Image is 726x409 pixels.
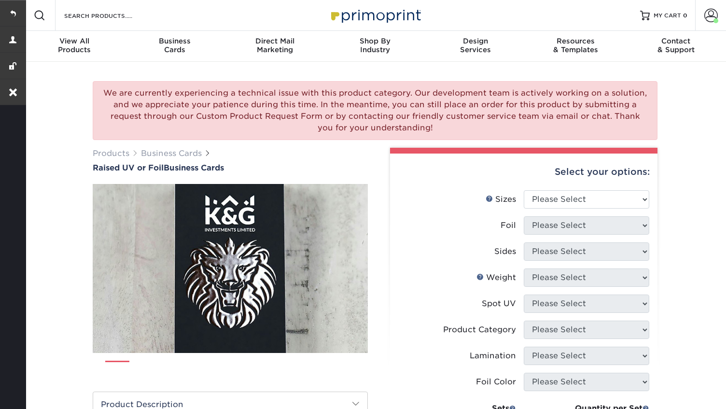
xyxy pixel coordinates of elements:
a: Business Cards [141,149,202,158]
a: Raised UV or FoilBusiness Cards [93,163,368,172]
span: Shop By [325,37,425,45]
a: View AllProducts [24,31,125,62]
img: Business Cards 05 [235,357,259,381]
img: Business Cards 04 [202,357,226,381]
a: DesignServices [425,31,526,62]
span: View All [24,37,125,45]
a: Contact& Support [626,31,726,62]
img: Business Cards 03 [170,357,194,381]
img: Business Cards 08 [332,357,356,381]
a: BusinessCards [125,31,225,62]
div: Product Category [443,324,516,336]
div: Spot UV [482,298,516,310]
a: Direct MailMarketing [224,31,325,62]
div: Sizes [486,194,516,205]
div: & Support [626,37,726,54]
img: Business Cards 07 [299,357,323,381]
div: Cards [125,37,225,54]
div: Lamination [470,350,516,362]
div: Marketing [224,37,325,54]
div: Weight [476,272,516,283]
div: Services [425,37,526,54]
span: Raised UV or Foil [93,163,164,172]
span: Design [425,37,526,45]
h1: Business Cards [93,163,368,172]
input: SEARCH PRODUCTS..... [63,10,157,21]
img: Business Cards 06 [267,357,291,381]
div: Sides [494,246,516,257]
span: MY CART [654,12,681,20]
img: Primoprint [327,5,423,26]
img: Raised UV or Foil 01 [93,131,368,406]
img: Business Cards 02 [138,357,162,381]
div: & Templates [526,37,626,54]
span: Contact [626,37,726,45]
div: We are currently experiencing a technical issue with this product category. Our development team ... [93,81,657,140]
span: Resources [526,37,626,45]
div: Select your options: [398,154,650,190]
img: Business Cards 01 [105,357,129,381]
div: Industry [325,37,425,54]
div: Foil [501,220,516,231]
a: Shop ByIndustry [325,31,425,62]
span: Business [125,37,225,45]
a: Resources& Templates [526,31,626,62]
span: 0 [683,12,687,19]
span: Direct Mail [224,37,325,45]
div: Foil Color [476,376,516,388]
div: Products [24,37,125,54]
a: Products [93,149,129,158]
